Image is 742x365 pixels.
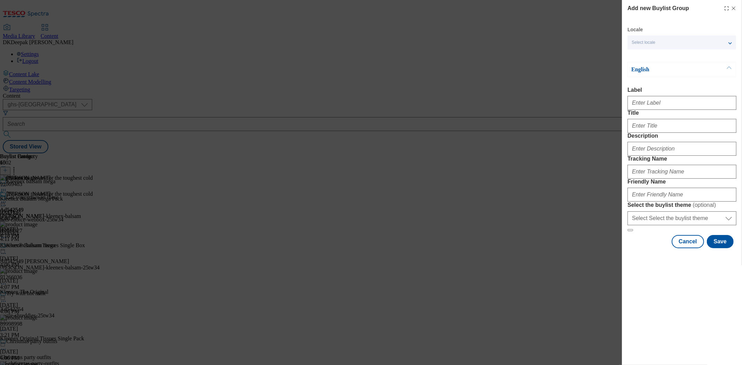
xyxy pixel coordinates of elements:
label: Label [628,87,736,93]
span: ( optional ) [693,202,716,208]
label: Friendly Name [628,179,736,185]
button: Cancel [672,235,704,248]
label: Locale [628,28,643,32]
input: Enter Title [628,119,736,133]
input: Enter Friendly Name [628,188,736,202]
h4: Add new Buylist Group [628,4,689,13]
input: Enter Description [628,142,736,156]
button: Save [707,235,734,248]
label: Tracking Name [628,156,736,162]
button: Select locale [628,35,736,49]
label: Description [628,133,736,139]
label: Select the buylist theme [628,202,736,209]
p: English [631,66,704,73]
input: Enter Tracking Name [628,165,736,179]
span: Select locale [632,40,655,45]
label: Title [628,110,736,116]
input: Enter Label [628,96,736,110]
